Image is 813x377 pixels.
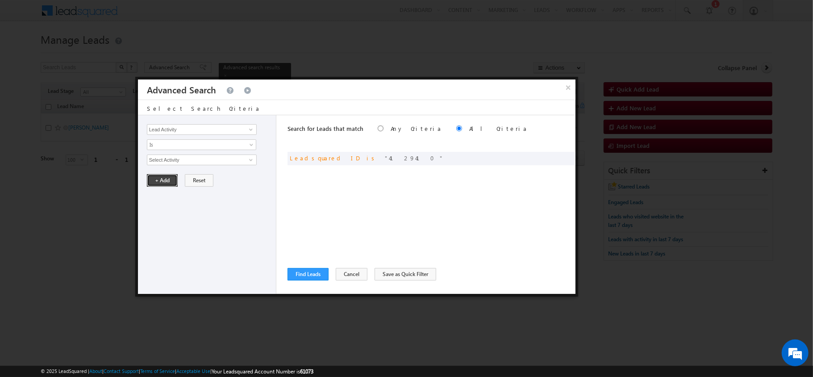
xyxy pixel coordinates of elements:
span: © 2025 LeadSquared | | | | | [41,367,313,376]
div: Chat with us now [46,47,150,59]
textarea: Type your message and hit 'Enter' [12,83,163,267]
span: Search for Leads that match [288,125,363,132]
button: Cancel [336,268,367,281]
span: 61073 [300,368,313,375]
button: Find Leads [288,268,329,281]
h3: Advanced Search [147,80,216,100]
span: Your Leadsquared Account Number is [212,368,313,375]
a: Is [147,139,256,150]
a: Show All Items [244,155,255,164]
a: Acceptable Use [176,368,210,374]
input: Type to Search [147,124,257,135]
input: Type to Search [147,155,257,165]
img: d_60004797649_company_0_60004797649 [15,47,38,59]
span: Is [147,141,244,149]
span: Leadsquared ID [290,154,359,162]
span: 4129410 [385,154,444,162]
label: Any Criteria [391,125,442,132]
em: Start Chat [121,275,162,287]
button: × [561,80,575,95]
a: About [89,368,102,374]
span: is [367,154,378,162]
a: Show All Items [244,125,255,134]
label: All Criteria [469,125,528,132]
button: + Add [147,174,178,187]
button: Reset [185,174,213,187]
div: Minimize live chat window [146,4,168,26]
button: Save as Quick Filter [375,268,436,281]
a: Contact Support [104,368,139,374]
span: Select Search Criteria [147,105,260,112]
a: Terms of Service [140,368,175,374]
